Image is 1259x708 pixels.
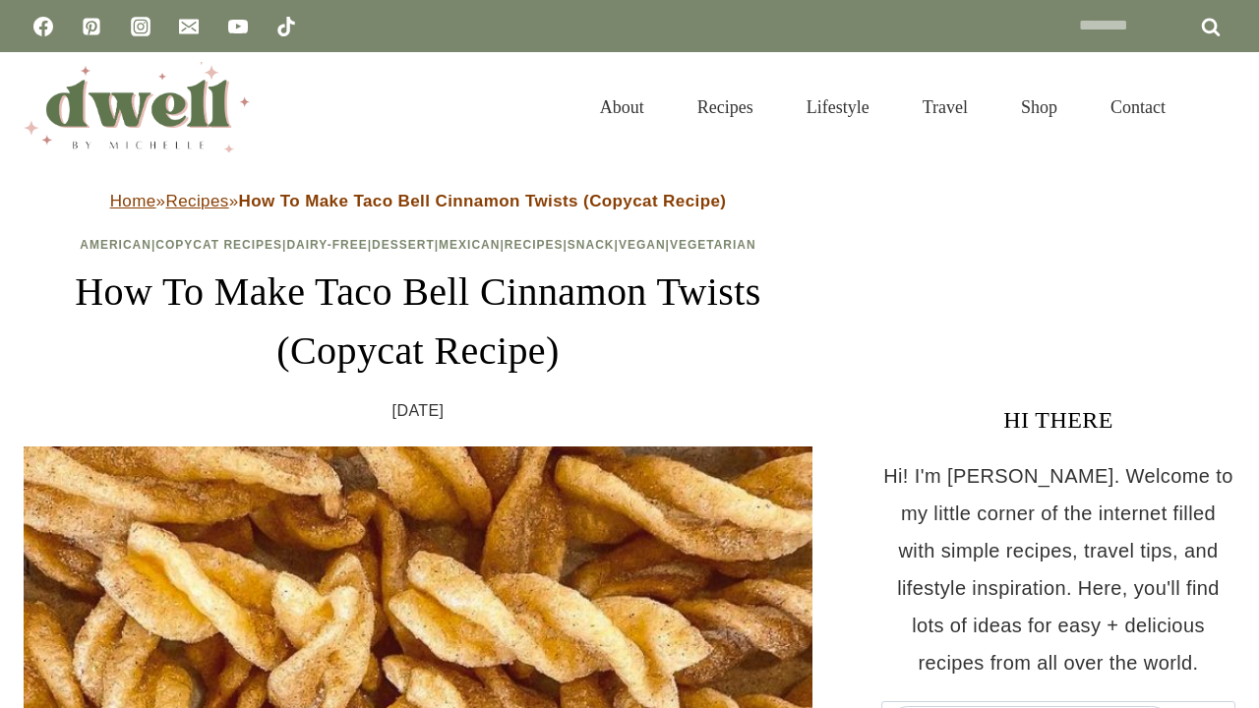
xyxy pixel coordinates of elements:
[110,192,156,210] a: Home
[24,62,250,152] img: DWELL by michelle
[439,238,500,252] a: Mexican
[286,238,367,252] a: Dairy-Free
[267,7,306,46] a: TikTok
[110,192,727,210] span: » »
[24,7,63,46] a: Facebook
[1084,73,1192,142] a: Contact
[239,192,727,210] strong: How To Make Taco Bell Cinnamon Twists (Copycat Recipe)
[169,7,209,46] a: Email
[121,7,160,46] a: Instagram
[505,238,564,252] a: Recipes
[1202,90,1235,124] button: View Search Form
[881,457,1235,681] p: Hi! I'm [PERSON_NAME]. Welcome to my little corner of the internet filled with simple recipes, tr...
[780,73,896,142] a: Lifestyle
[568,238,615,252] a: Snack
[155,238,282,252] a: Copycat Recipes
[896,73,994,142] a: Travel
[619,238,666,252] a: Vegan
[392,396,445,426] time: [DATE]
[881,402,1235,438] h3: HI THERE
[573,73,1192,142] nav: Primary Navigation
[671,73,780,142] a: Recipes
[372,238,435,252] a: Dessert
[670,238,756,252] a: Vegetarian
[165,192,228,210] a: Recipes
[218,7,258,46] a: YouTube
[80,238,755,252] span: | | | | | | | |
[994,73,1084,142] a: Shop
[80,238,151,252] a: American
[72,7,111,46] a: Pinterest
[573,73,671,142] a: About
[24,263,812,381] h1: How To Make Taco Bell Cinnamon Twists (Copycat Recipe)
